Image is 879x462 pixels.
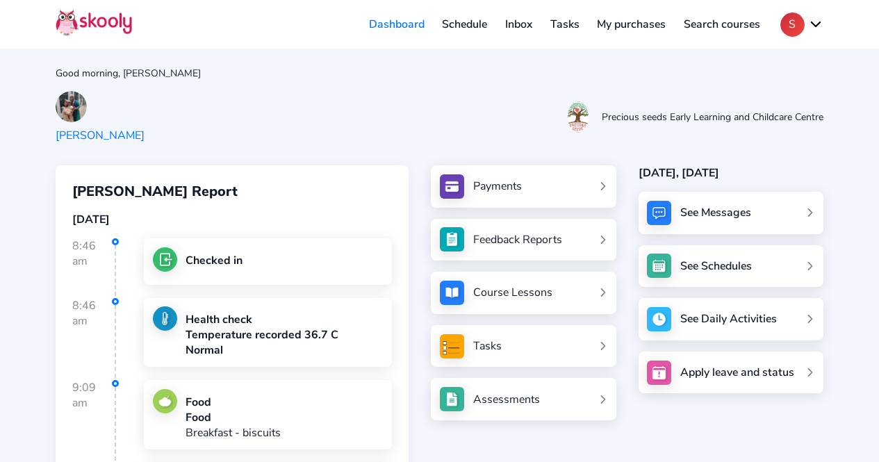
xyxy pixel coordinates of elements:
div: 9:09 [72,380,116,461]
img: temperature.jpg [153,306,177,331]
a: Tasks [440,334,607,358]
div: [DATE], [DATE] [639,165,823,181]
img: courses.jpg [440,281,464,305]
div: Feedback Reports [473,232,562,247]
a: Course Lessons [440,281,607,305]
div: Apply leave and status [680,365,794,380]
img: Skooly [56,9,132,36]
div: Payments [473,179,522,194]
div: Course Lessons [473,285,552,300]
a: Tasks [541,13,589,35]
img: apply_leave.jpg [647,361,671,385]
a: Assessments [440,387,607,411]
div: See Messages [680,205,751,220]
img: see_atten.jpg [440,227,464,251]
div: [DATE] [72,212,392,227]
div: Health check [186,312,338,327]
div: Assessments [473,392,540,407]
div: Checked in [186,253,243,268]
img: 202406271240116441475148454889841939285207688848202406271251309428078060196430.jpg [56,91,87,122]
img: tasksForMpWeb.png [440,334,464,358]
div: Precious seeds Early Learning and Childcare Centre [602,110,823,124]
span: [PERSON_NAME] Report [72,182,238,201]
img: payments.jpg [440,174,464,199]
img: checkin.jpg [153,247,177,272]
div: Tasks [473,338,502,354]
img: food.jpg [153,389,177,413]
img: messages.jpg [647,201,671,225]
div: Temperature recorded 36.7 C [186,327,338,343]
div: 8:46 [72,298,116,379]
div: See Daily Activities [680,311,777,327]
a: My purchases [588,13,675,35]
img: assessments.jpg [440,387,464,411]
button: Schevron down outline [780,13,823,37]
div: See Schedules [680,258,752,274]
div: Normal [186,343,338,358]
a: Search courses [675,13,769,35]
div: am [72,313,115,329]
div: am [72,254,115,269]
div: [PERSON_NAME] [56,128,145,143]
a: See Daily Activities [639,298,823,340]
div: Good morning, [PERSON_NAME] [56,67,823,80]
div: Food [186,410,281,425]
p: Breakfast - biscuits [186,425,281,440]
a: Feedback Reports [440,227,607,251]
img: activity.jpg [647,307,671,331]
div: Food [186,395,281,410]
a: Inbox [496,13,541,35]
img: schedule.jpg [647,254,671,278]
a: Payments [440,174,607,199]
img: 20210718105934373433842657447720Cj2Zk63JSFPmzEDvho.png [568,101,589,133]
a: Apply leave and status [639,352,823,394]
a: See Schedules [639,245,823,288]
div: am [72,395,115,411]
div: 8:46 [72,238,116,296]
a: Dashboard [360,13,434,35]
a: Schedule [434,13,497,35]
